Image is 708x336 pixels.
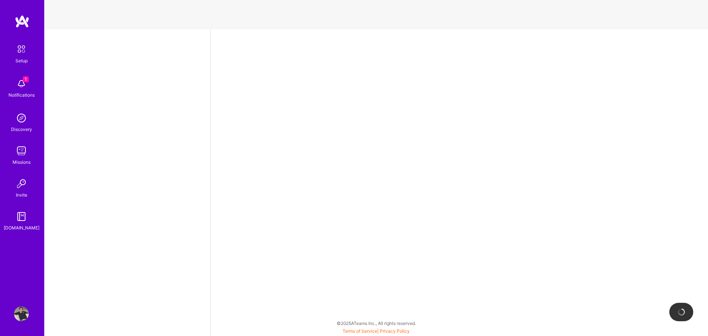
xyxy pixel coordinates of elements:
[343,328,377,334] a: Terms of Service
[44,314,708,332] div: © 2025 ATeams Inc., All rights reserved.
[14,306,29,321] img: User Avatar
[4,224,39,232] div: [DOMAIN_NAME]
[380,328,410,334] a: Privacy Policy
[23,76,29,82] span: 1
[15,57,28,65] div: Setup
[13,158,31,166] div: Missions
[16,191,27,199] div: Invite
[15,15,29,28] img: logo
[14,176,29,191] img: Invite
[12,306,31,321] a: User Avatar
[678,308,685,316] img: loading
[14,209,29,224] img: guide book
[14,76,29,91] img: bell
[343,328,410,334] span: |
[14,41,29,57] img: setup
[14,143,29,158] img: teamwork
[8,91,35,99] div: Notifications
[11,125,32,133] div: Discovery
[14,111,29,125] img: discovery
